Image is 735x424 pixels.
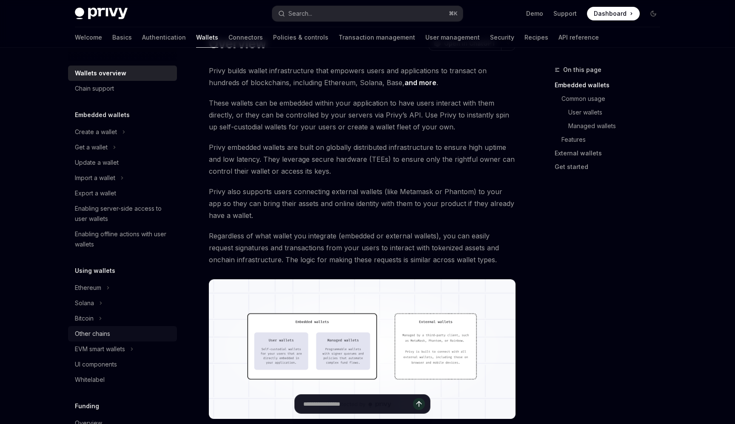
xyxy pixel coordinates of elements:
[555,160,667,174] a: Get started
[75,375,105,385] div: Whitelabel
[209,230,516,266] span: Regardless of what wallet you integrate (embedded or external wallets), you can easily request si...
[75,110,130,120] h5: Embedded wallets
[561,92,667,106] a: Common usage
[339,27,415,48] a: Transaction management
[273,27,328,48] a: Policies & controls
[68,201,177,226] a: Enabling server-side access to user wallets
[449,10,458,17] span: ⌘ K
[587,7,640,20] a: Dashboard
[561,133,667,146] a: Features
[75,359,117,370] div: UI components
[68,81,177,96] a: Chain support
[75,8,128,20] img: dark logo
[490,27,514,48] a: Security
[228,27,263,48] a: Connectors
[405,78,436,87] a: and more
[568,119,667,133] a: Managed wallets
[68,66,177,81] a: Wallets overview
[209,141,516,177] span: Privy embedded wallets are built on globally distributed infrastructure to ensure high uptime and...
[555,146,667,160] a: External wallets
[75,188,116,198] div: Export a wallet
[68,372,177,387] a: Whitelabel
[142,27,186,48] a: Authentication
[209,186,516,221] span: Privy also supports users connecting external wallets (like Metamask or Phantom) to your app so t...
[288,9,312,19] div: Search...
[75,298,94,308] div: Solana
[209,97,516,133] span: These wallets can be embedded within your application to have users interact with them directly, ...
[68,155,177,170] a: Update a wallet
[196,27,218,48] a: Wallets
[75,283,101,293] div: Ethereum
[75,158,119,168] div: Update a wallet
[112,27,132,48] a: Basics
[209,65,516,89] span: Privy builds wallet infrastructure that empowers users and applications to transact on hundreds o...
[75,127,117,137] div: Create a wallet
[524,27,548,48] a: Recipes
[209,279,516,419] img: images/walletoverview.png
[413,398,425,410] button: Send message
[563,65,601,75] span: On this page
[594,9,627,18] span: Dashboard
[558,27,599,48] a: API reference
[75,329,110,339] div: Other chains
[75,27,102,48] a: Welcome
[75,344,125,354] div: EVM smart wallets
[68,226,177,252] a: Enabling offline actions with user wallets
[526,9,543,18] a: Demo
[272,6,463,21] button: Search...⌘K
[68,357,177,372] a: UI components
[553,9,577,18] a: Support
[75,83,114,94] div: Chain support
[568,106,667,119] a: User wallets
[75,229,172,249] div: Enabling offline actions with user wallets
[75,68,126,78] div: Wallets overview
[75,401,99,411] h5: Funding
[75,142,108,152] div: Get a wallet
[68,326,177,341] a: Other chains
[555,78,667,92] a: Embedded wallets
[75,173,115,183] div: Import a wallet
[75,266,115,276] h5: Using wallets
[68,186,177,201] a: Export a wallet
[425,27,480,48] a: User management
[75,313,94,324] div: Bitcoin
[75,203,172,224] div: Enabling server-side access to user wallets
[647,7,660,20] button: Toggle dark mode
